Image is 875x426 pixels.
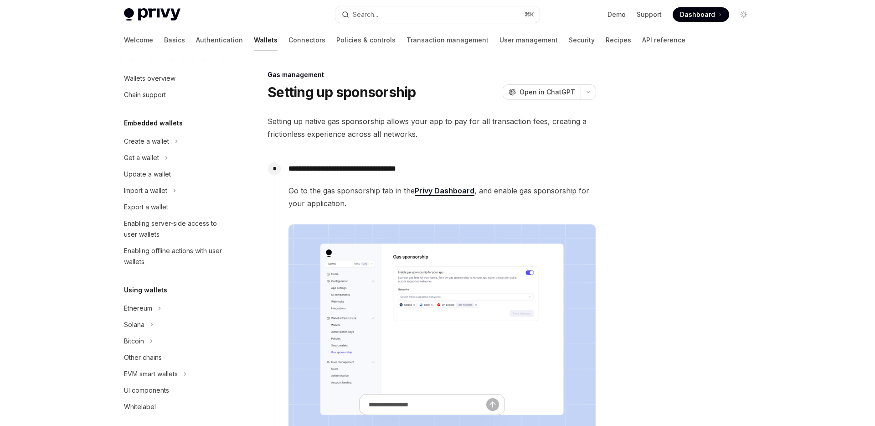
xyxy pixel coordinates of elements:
[525,11,534,18] span: ⌘ K
[369,395,486,415] input: Ask a question...
[680,10,715,19] span: Dashboard
[117,215,233,243] a: Enabling server-side access to user wallets
[254,29,278,51] a: Wallets
[268,115,596,140] span: Setting up native gas sponsorship allows your app to pay for all transaction fees, creating a fri...
[268,84,416,100] h1: Setting up sponsorship
[124,285,167,296] h5: Using wallets
[268,70,596,79] div: Gas management
[124,401,156,412] div: Whitelabel
[117,243,233,270] a: Enabling offline actions with user wallets
[353,9,378,20] div: Search...
[164,29,185,51] a: Basics
[124,303,152,314] div: Ethereum
[117,70,233,87] a: Wallets overview
[606,29,631,51] a: Recipes
[124,369,178,379] div: EVM smart wallets
[124,202,168,213] div: Export a wallet
[117,317,233,333] button: Solana
[569,29,595,51] a: Security
[196,29,243,51] a: Authentication
[124,118,183,129] h5: Embedded wallets
[736,7,751,22] button: Toggle dark mode
[117,300,233,317] button: Ethereum
[117,87,233,103] a: Chain support
[117,133,233,150] button: Create a wallet
[637,10,662,19] a: Support
[124,185,167,196] div: Import a wallet
[117,349,233,366] a: Other chains
[124,136,169,147] div: Create a wallet
[520,88,575,97] span: Open in ChatGPT
[124,319,144,330] div: Solana
[124,218,228,240] div: Enabling server-side access to user wallets
[124,169,171,180] div: Update a wallet
[642,29,685,51] a: API reference
[335,6,540,23] button: Search...⌘K
[124,73,175,84] div: Wallets overview
[117,382,233,399] a: UI components
[486,398,499,411] button: Send message
[124,8,180,21] img: light logo
[288,29,325,51] a: Connectors
[117,199,233,215] a: Export a wallet
[117,333,233,349] button: Bitcoin
[673,7,729,22] a: Dashboard
[288,184,596,210] span: Go to the gas sponsorship tab in the , and enable gas sponsorship for your application.
[117,150,233,166] button: Get a wallet
[124,245,228,267] div: Enabling offline actions with user wallets
[117,182,233,199] button: Import a wallet
[117,399,233,415] a: Whitelabel
[124,385,169,396] div: UI components
[124,29,153,51] a: Welcome
[336,29,396,51] a: Policies & controls
[124,352,162,363] div: Other chains
[407,29,489,51] a: Transaction management
[124,336,144,347] div: Bitcoin
[117,366,233,382] button: EVM smart wallets
[503,84,581,100] button: Open in ChatGPT
[607,10,626,19] a: Demo
[117,166,233,182] a: Update a wallet
[124,89,166,100] div: Chain support
[124,152,159,163] div: Get a wallet
[499,29,558,51] a: User management
[415,186,474,196] a: Privy Dashboard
